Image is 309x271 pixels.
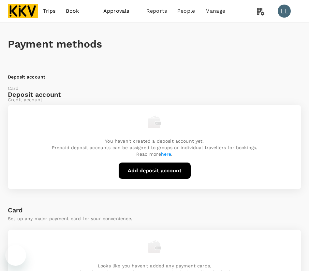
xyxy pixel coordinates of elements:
img: empty [148,115,161,128]
iframe: Button to launch messaging window [5,245,26,266]
img: KKV Supply Chain Sdn Bhd [8,4,38,18]
span: Manage [205,7,225,15]
img: empty [148,240,161,253]
h6: Card [8,205,301,215]
button: Add deposit account [119,163,191,179]
li: Credit account [8,96,45,103]
span: People [177,7,195,15]
span: Reports [146,7,167,15]
p: Set up any major payment card for your convenience. [8,215,301,222]
h1: Payment methods [8,38,301,50]
li: Deposit account [8,74,45,80]
span: Book [66,7,79,15]
a: here [161,151,171,157]
p: You haven't created a deposit account yet. Prepaid deposit accounts can be assigned to groups or ... [52,138,257,157]
span: Trips [43,7,56,15]
li: Card [8,85,45,92]
div: LL [278,5,291,18]
span: Approvals [103,7,136,15]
